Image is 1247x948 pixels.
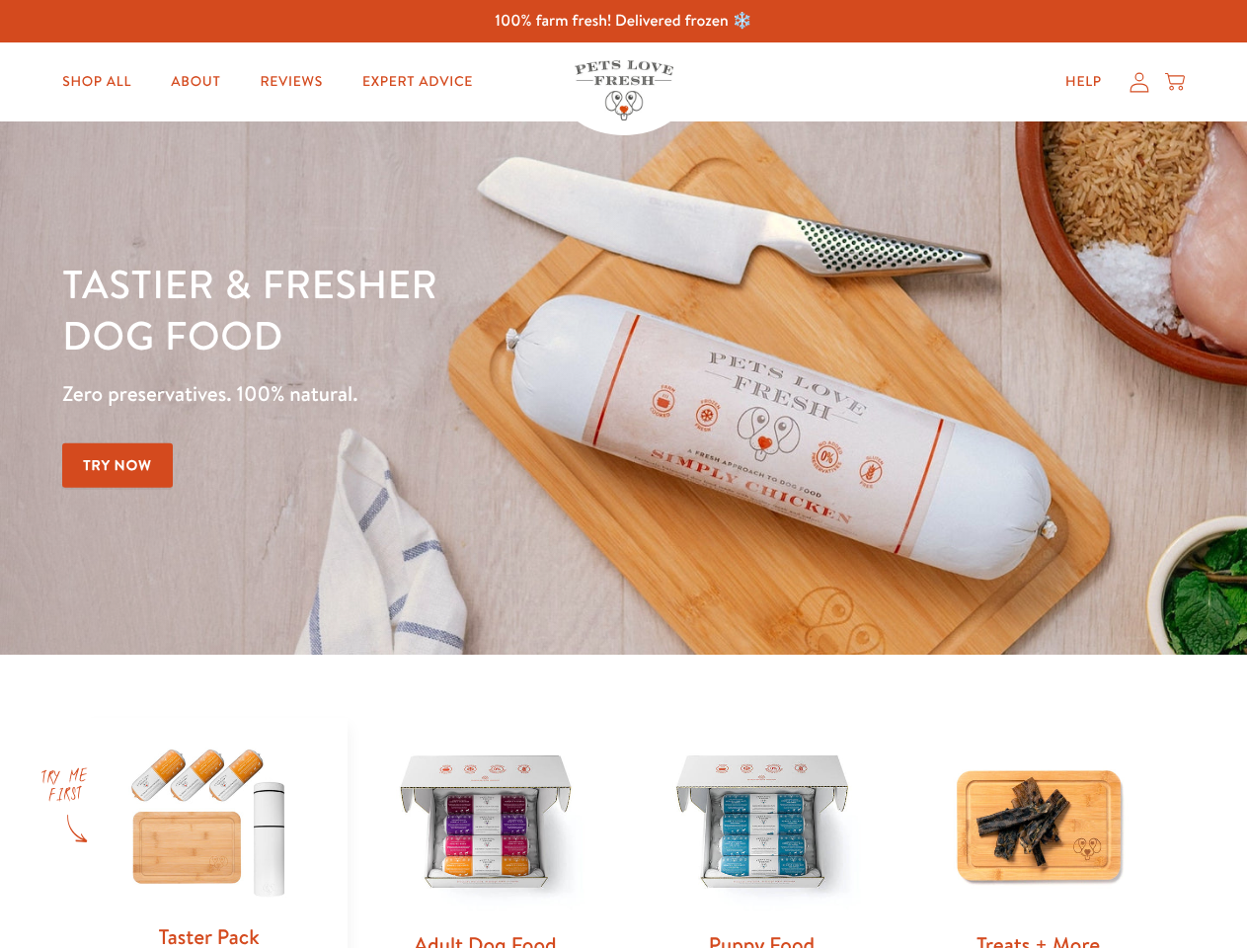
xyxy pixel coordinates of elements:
img: Pets Love Fresh [575,60,673,120]
a: Reviews [244,62,338,102]
a: Try Now [62,443,173,488]
a: Expert Advice [347,62,489,102]
a: About [155,62,236,102]
p: Zero preservatives. 100% natural. [62,376,811,412]
h1: Tastier & fresher dog food [62,258,811,360]
a: Shop All [46,62,147,102]
a: Help [1050,62,1118,102]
